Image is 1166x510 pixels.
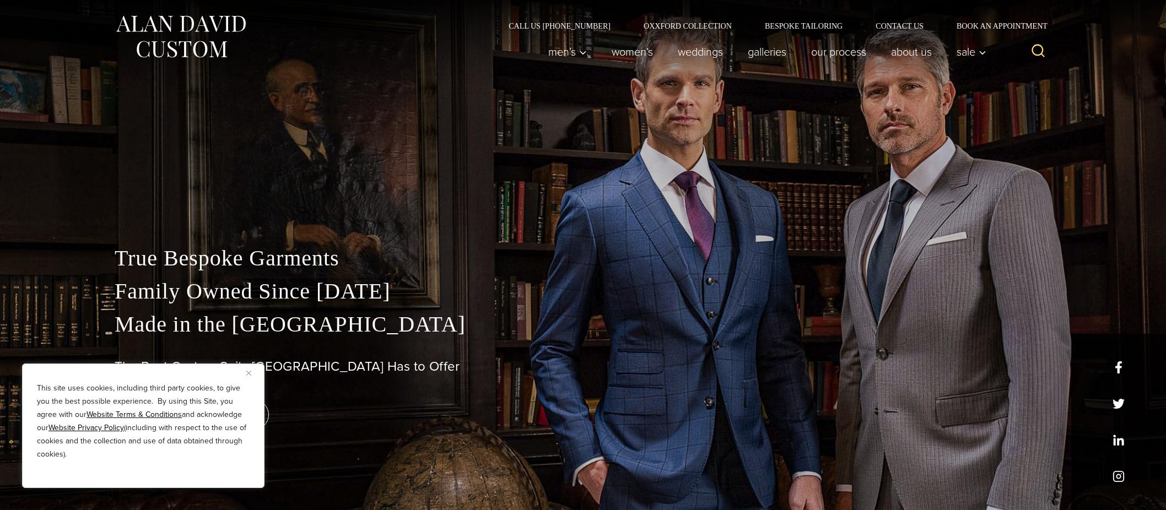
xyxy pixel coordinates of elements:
[879,41,944,63] a: About Us
[627,22,748,30] a: Oxxford Collection
[859,22,940,30] a: Contact Us
[492,22,627,30] a: Call Us [PHONE_NUMBER]
[48,422,124,433] a: Website Privacy Policy
[115,12,247,61] img: Alan David Custom
[536,41,992,63] nav: Primary Navigation
[1113,470,1125,482] a: instagram
[115,359,1051,375] h1: The Best Custom Suits [GEOGRAPHIC_DATA] Has to Offer
[1025,39,1051,65] button: View Search Form
[37,382,250,461] p: This site uses cookies, including third party cookies, to give you the best possible experience. ...
[548,46,587,57] span: Men’s
[600,41,666,63] a: Women’s
[666,41,736,63] a: weddings
[1113,361,1125,373] a: facebook
[736,41,799,63] a: Galleries
[246,371,251,376] img: Close
[492,22,1051,30] nav: Secondary Navigation
[246,366,260,379] button: Close
[87,409,182,420] a: Website Terms & Conditions
[748,22,859,30] a: Bespoke Tailoring
[799,41,879,63] a: Our Process
[1113,434,1125,446] a: linkedin
[957,46,986,57] span: Sale
[1113,398,1125,410] a: x/twitter
[115,242,1051,341] p: True Bespoke Garments Family Owned Since [DATE] Made in the [GEOGRAPHIC_DATA]
[940,22,1051,30] a: Book an Appointment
